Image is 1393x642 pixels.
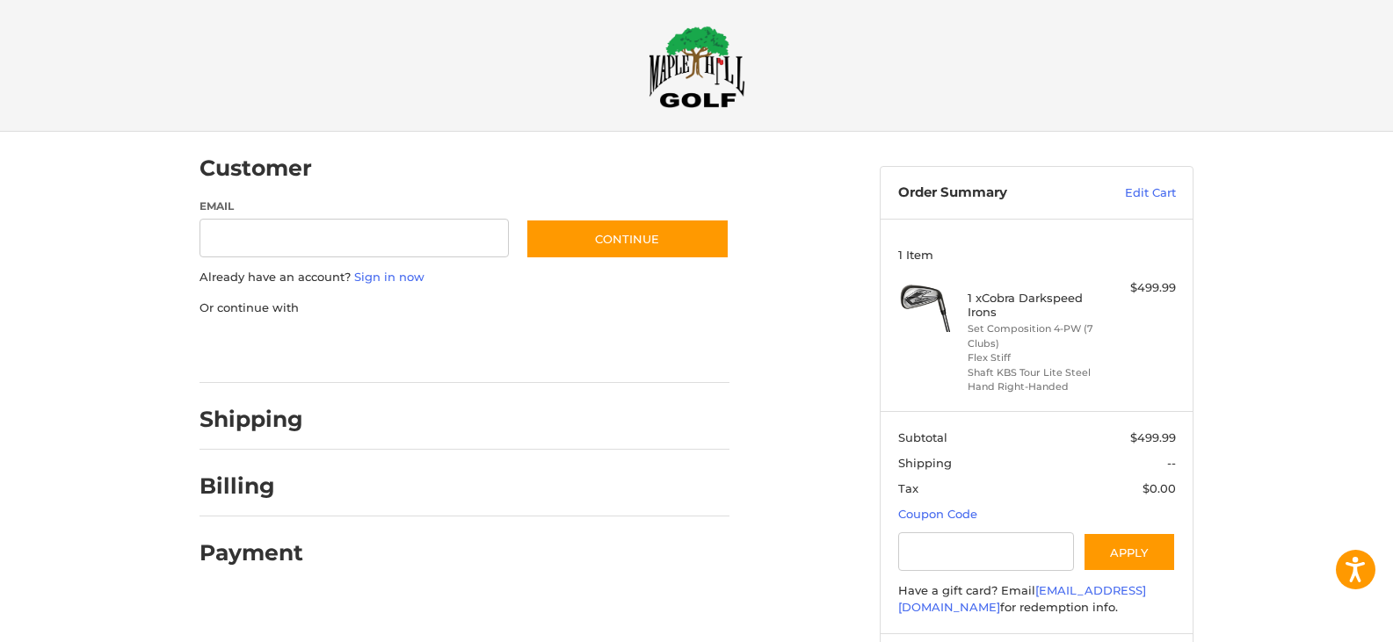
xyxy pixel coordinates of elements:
h4: 1 x Cobra Darkspeed Irons [968,291,1102,320]
span: Tax [898,481,918,495]
label: Email [200,198,509,214]
span: -- [1167,456,1176,470]
p: Already have an account? [200,269,729,286]
span: Shipping [898,456,952,470]
input: Gift Certificate or Coupon Code [898,532,1075,572]
a: Coupon Code [898,507,977,521]
li: Set Composition 4-PW (7 Clubs) [968,321,1102,350]
li: Shaft KBS Tour Lite Steel [968,365,1102,380]
p: Or continue with [200,299,729,317]
span: Subtotal [898,430,947,444]
div: Have a gift card? Email for redemption info. [898,582,1176,617]
li: Hand Right-Handed [968,379,1102,394]
iframe: PayPal-paypal [194,334,326,365]
h2: Shipping [200,406,303,433]
li: Flex Stiff [968,350,1102,365]
iframe: PayPal-paylater [343,334,475,365]
div: $499.99 [1106,279,1176,297]
span: $499.99 [1130,430,1176,444]
button: Continue [526,219,729,259]
button: Apply [1083,532,1176,572]
a: Edit Cart [1087,184,1176,202]
iframe: Google Customer Reviews [1248,595,1393,642]
h2: Payment [200,539,303,566]
a: Sign in now [354,270,424,284]
h2: Customer [200,155,312,182]
h2: Billing [200,472,302,500]
h3: 1 Item [898,248,1176,262]
iframe: PayPal-venmo [492,334,624,365]
h3: Order Summary [898,184,1087,202]
span: $0.00 [1143,481,1176,495]
img: Maple Hill Golf [649,25,745,108]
